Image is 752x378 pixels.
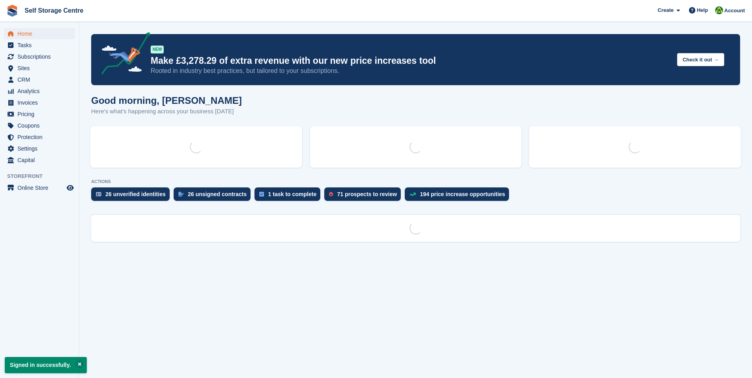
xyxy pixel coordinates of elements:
[4,51,75,62] a: menu
[17,120,65,131] span: Coupons
[174,187,255,205] a: 26 unsigned contracts
[4,182,75,193] a: menu
[409,193,416,196] img: price_increase_opportunities-93ffe204e8149a01c8c9dc8f82e8f89637d9d84a8eef4429ea346261dce0b2c0.svg
[17,143,65,154] span: Settings
[91,107,242,116] p: Here's what's happening across your business [DATE]
[658,6,674,14] span: Create
[65,183,75,193] a: Preview store
[17,182,65,193] span: Online Store
[17,155,65,166] span: Capital
[4,74,75,85] a: menu
[697,6,708,14] span: Help
[151,46,164,53] div: NEW
[17,97,65,108] span: Invoices
[4,143,75,154] a: menu
[91,179,740,184] p: ACTIONS
[405,187,513,205] a: 194 price increase opportunities
[21,4,86,17] a: Self Storage Centre
[151,67,671,75] p: Rooted in industry best practices, but tailored to your subscriptions.
[105,191,166,197] div: 26 unverified identities
[259,192,264,197] img: task-75834270c22a3079a89374b754ae025e5fb1db73e45f91037f5363f120a921f8.svg
[5,357,87,373] p: Signed in successfully.
[17,40,65,51] span: Tasks
[715,6,723,14] img: Diane Williams
[17,28,65,39] span: Home
[268,191,316,197] div: 1 task to complete
[254,187,324,205] a: 1 task to complete
[4,63,75,74] a: menu
[4,28,75,39] a: menu
[4,132,75,143] a: menu
[17,109,65,120] span: Pricing
[4,97,75,108] a: menu
[4,120,75,131] a: menu
[188,191,247,197] div: 26 unsigned contracts
[95,32,150,77] img: price-adjustments-announcement-icon-8257ccfd72463d97f412b2fc003d46551f7dbcb40ab6d574587a9cd5c0d94...
[337,191,397,197] div: 71 prospects to review
[677,53,724,66] button: Check it out →
[324,187,405,205] a: 71 prospects to review
[17,86,65,97] span: Analytics
[17,51,65,62] span: Subscriptions
[6,5,18,17] img: stora-icon-8386f47178a22dfd0bd8f6a31ec36ba5ce8667c1dd55bd0f319d3a0aa187defe.svg
[96,192,101,197] img: verify_identity-adf6edd0f0f0b5bbfe63781bf79b02c33cf7c696d77639b501bdc392416b5a36.svg
[17,63,65,74] span: Sites
[151,55,671,67] p: Make £3,278.29 of extra revenue with our new price increases tool
[4,155,75,166] a: menu
[7,172,79,180] span: Storefront
[4,109,75,120] a: menu
[91,95,242,106] h1: Good morning, [PERSON_NAME]
[17,132,65,143] span: Protection
[329,192,333,197] img: prospect-51fa495bee0391a8d652442698ab0144808aea92771e9ea1ae160a38d050c398.svg
[91,187,174,205] a: 26 unverified identities
[4,40,75,51] a: menu
[17,74,65,85] span: CRM
[420,191,505,197] div: 194 price increase opportunities
[4,86,75,97] a: menu
[724,7,745,15] span: Account
[178,192,184,197] img: contract_signature_icon-13c848040528278c33f63329250d36e43548de30e8caae1d1a13099fd9432cc5.svg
